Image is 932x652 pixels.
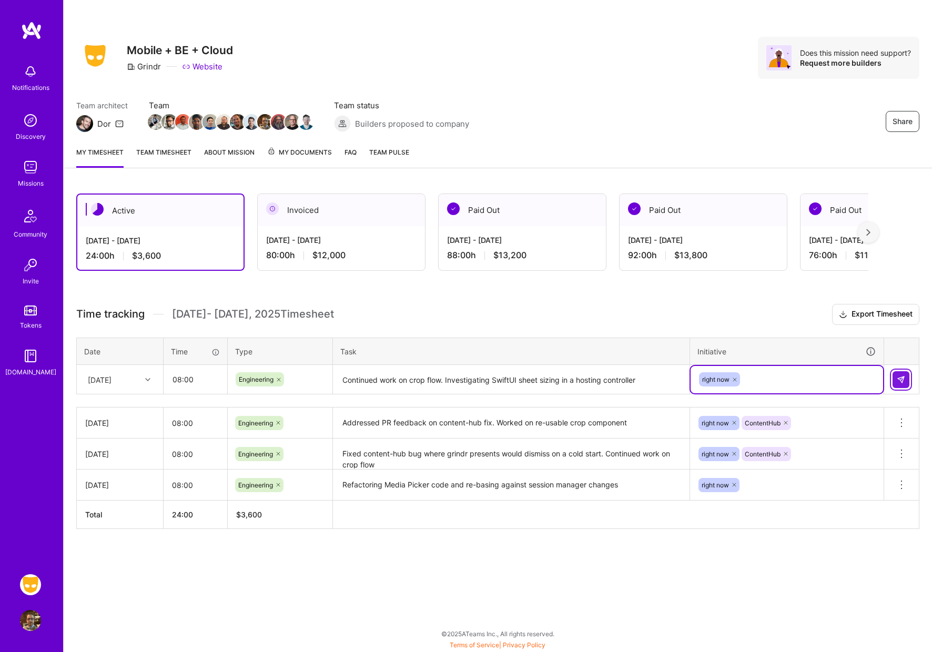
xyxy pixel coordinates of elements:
[299,113,313,131] a: Team Member Avatar
[88,374,112,385] div: [DATE]
[12,82,49,93] div: Notifications
[839,309,847,320] i: icon Download
[127,63,135,71] i: icon CompanyGray
[239,375,273,383] span: Engineering
[204,113,217,131] a: Team Member Avatar
[450,641,499,649] a: Terms of Service
[266,235,417,246] div: [DATE] - [DATE]
[190,113,204,131] a: Team Member Avatar
[238,419,273,427] span: Engineering
[447,250,597,261] div: 88:00 h
[217,113,231,131] a: Team Member Avatar
[334,471,688,500] textarea: Refactoring Media Picker code and re-basing against session manager changes
[175,114,191,130] img: Team Member Avatar
[76,147,124,168] a: My timesheet
[182,61,222,72] a: Website
[18,178,44,189] div: Missions
[674,250,707,261] span: $13,800
[893,371,910,388] div: null
[149,113,163,131] a: Team Member Avatar
[21,21,42,40] img: logo
[355,118,469,129] span: Builders proposed to company
[447,235,597,246] div: [DATE] - [DATE]
[450,641,545,649] span: |
[20,610,41,631] img: User Avatar
[286,113,299,131] a: Team Member Avatar
[164,440,227,468] input: HH:MM
[76,308,145,321] span: Time tracking
[886,111,919,132] button: Share
[702,450,729,458] span: right now
[136,147,191,168] a: Team timesheet
[228,338,333,365] th: Type
[298,114,314,130] img: Team Member Avatar
[85,480,155,491] div: [DATE]
[334,440,688,468] textarea: Fixed content-hub bug where grindr presents would dismiss on a cold start. Continued work on crop...
[258,194,425,226] div: Invoiced
[20,61,41,82] img: bell
[257,114,273,130] img: Team Member Avatar
[267,147,332,168] a: My Documents
[267,147,332,158] span: My Documents
[809,202,822,215] img: Paid Out
[897,375,905,384] img: Submit
[333,338,690,365] th: Task
[115,119,124,128] i: icon Mail
[202,114,218,130] img: Team Member Avatar
[628,250,778,261] div: 92:00 h
[176,113,190,131] a: Team Member Avatar
[334,115,351,132] img: Builders proposed to company
[172,308,334,321] span: [DATE] - [DATE] , 2025 Timesheet
[85,449,155,460] div: [DATE]
[312,250,346,261] span: $12,000
[832,304,919,325] button: Export Timesheet
[97,118,111,129] div: Dor
[766,45,792,70] img: Avatar
[23,276,39,287] div: Invite
[439,194,606,226] div: Paid Out
[17,610,44,631] a: User Avatar
[164,409,227,437] input: HH:MM
[127,44,233,57] h3: Mobile + BE + Cloud
[745,450,781,458] span: ContentHub
[369,147,409,168] a: Team Pulse
[334,366,688,394] textarea: Continued work on crop flow. Investigating SwiftUI sheet sizing in a hosting controller
[447,202,460,215] img: Paid Out
[866,229,870,236] img: right
[628,235,778,246] div: [DATE] - [DATE]
[236,510,262,519] span: $ 3,600
[86,235,235,246] div: [DATE] - [DATE]
[369,148,409,156] span: Team Pulse
[16,131,46,142] div: Discovery
[5,366,56,378] div: [DOMAIN_NAME]
[266,250,417,261] div: 80:00 h
[20,574,41,595] img: Grindr: Mobile + BE + Cloud
[238,450,273,458] span: Engineering
[893,116,913,127] span: Share
[76,100,128,111] span: Team architect
[14,229,47,240] div: Community
[345,147,357,168] a: FAQ
[20,157,41,178] img: teamwork
[164,365,227,393] input: HH:MM
[145,377,150,382] i: icon Chevron
[245,113,258,131] a: Team Member Avatar
[285,114,300,130] img: Team Member Avatar
[334,100,469,111] span: Team status
[503,641,545,649] a: Privacy Policy
[77,195,244,227] div: Active
[628,202,641,215] img: Paid Out
[244,114,259,130] img: Team Member Avatar
[204,147,255,168] a: About Mission
[149,100,313,111] span: Team
[20,110,41,131] img: discovery
[855,250,886,261] span: $11,400
[620,194,787,226] div: Paid Out
[271,114,287,130] img: Team Member Avatar
[164,501,228,529] th: 24:00
[171,346,220,357] div: Time
[745,419,781,427] span: ContentHub
[63,620,932,647] div: © 2025 ATeams Inc., All rights reserved.
[230,114,246,130] img: Team Member Avatar
[702,375,730,383] span: right now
